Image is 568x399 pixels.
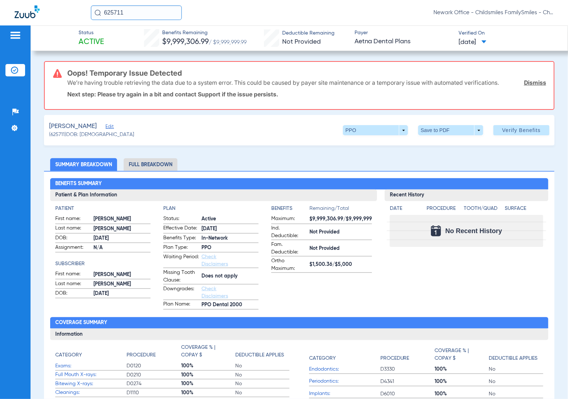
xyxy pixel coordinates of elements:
span: No [489,366,543,373]
button: PPO [343,125,408,135]
a: Check Disclaimers [201,286,228,299]
h4: Benefits [271,205,309,212]
span: Does not apply [201,272,259,280]
img: Calendar [431,226,441,236]
img: hamburger-icon [9,31,21,40]
app-breakdown-title: Procedure [427,205,461,215]
app-breakdown-title: Procedure [127,344,181,362]
span: 100% [435,366,489,373]
span: Downgrades: [163,285,199,300]
h4: Surface [505,205,543,212]
span: $9,999,306.99/$9,999,999 [309,215,372,223]
img: error-icon [53,69,62,78]
span: [PERSON_NAME] [93,271,151,279]
span: Plan Name: [163,300,199,309]
span: Edit [105,124,112,131]
span: No [235,362,289,370]
app-breakdown-title: Surface [505,205,543,215]
app-breakdown-title: Coverage % | Copay $ [435,344,489,365]
span: Periodontics: [309,378,380,385]
span: Fam. Deductible: [271,241,307,256]
span: Not Provided [309,228,372,236]
span: 100% [435,390,489,398]
span: 100% [181,371,235,379]
span: No [235,380,289,387]
span: Ind. Deductible: [271,224,307,240]
span: In-Network [201,235,259,242]
span: [PERSON_NAME] [93,225,151,233]
span: D0120 [127,362,181,370]
span: [PERSON_NAME] [93,215,151,223]
span: Verified On [459,29,556,37]
span: Full Mouth X-rays: [55,371,127,379]
span: No [235,371,289,379]
span: D6010 [380,390,435,398]
app-breakdown-title: Tooth/Quad [464,205,502,215]
h4: Procedure [127,351,156,359]
span: No [235,389,289,396]
span: D1110 [127,389,181,396]
h4: Category [55,351,82,359]
span: D0210 [127,371,181,379]
p: We’re having trouble retrieving the data due to a system error. This could be caused by payer sit... [67,79,499,86]
span: Status [79,29,104,37]
span: [PERSON_NAME] [49,122,97,131]
h4: Procedure [427,205,461,212]
span: Implants: [309,390,380,398]
app-breakdown-title: Benefits [271,205,309,215]
span: Assignment: [55,244,91,252]
h2: Benefits Summary [50,178,548,190]
h4: Coverage % | Copay $ [435,347,485,362]
span: 100% [181,389,235,396]
h3: Recent History [385,189,548,201]
button: Verify Benefits [493,125,549,135]
span: Status: [163,215,199,224]
app-breakdown-title: Deductible Applies [489,344,543,365]
span: First name: [55,270,91,279]
span: Payer [355,29,452,37]
span: Newark Office - Childsmiles FamilySmiles - ChildSmiles [GEOGRAPHIC_DATA] - [GEOGRAPHIC_DATA] Gene... [433,9,553,16]
span: $9,999,306.99 [162,38,209,46]
input: Search for patients [91,5,182,20]
h4: Deductible Applies [235,351,284,359]
span: [DATE] [93,290,151,298]
h4: Patient [55,205,151,212]
iframe: Chat Widget [532,364,568,399]
span: 100% [181,380,235,387]
li: Full Breakdown [124,158,177,171]
p: Next step: Please try again in a bit and contact Support if the issue persists. [67,91,546,98]
app-breakdown-title: Category [309,344,380,365]
span: Endodontics: [309,366,380,373]
span: No [489,390,543,398]
span: Deductible Remaining [282,29,335,37]
app-breakdown-title: Deductible Applies [235,344,289,362]
span: [DATE] [201,225,259,233]
span: Exams: [55,362,127,370]
h4: Procedure [380,355,409,362]
span: [PERSON_NAME] [93,280,151,288]
span: (625711) DOB: [DEMOGRAPHIC_DATA] [49,131,134,139]
span: Not Provided [309,245,372,252]
span: / $9,999,999.99 [209,40,247,45]
h3: Information [50,328,548,340]
span: No Recent History [445,227,502,235]
span: Last name: [55,224,91,233]
h2: Coverage Summary [50,317,548,329]
h3: Patient & Plan Information [50,189,377,201]
li: Summary Breakdown [50,158,117,171]
span: $1,500.36/$5,000 [309,261,372,268]
h4: Category [309,355,336,362]
app-breakdown-title: Subscriber [55,260,151,268]
span: Active [79,37,104,47]
span: Verify Benefits [502,127,541,133]
h4: Date [390,205,420,212]
span: Cleanings: [55,389,127,396]
h4: Plan [163,205,259,212]
span: DOB: [55,290,91,298]
span: Waiting Period: [163,253,199,268]
span: Plan Type: [163,244,199,252]
span: Effective Date: [163,224,199,233]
